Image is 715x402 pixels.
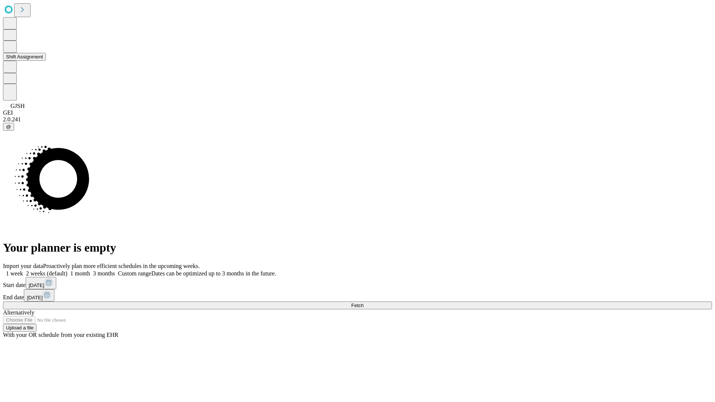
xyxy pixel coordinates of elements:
[43,263,200,269] span: Proactively plan more efficient schedules in the upcoming weeks.
[24,289,54,301] button: [DATE]
[3,109,712,116] div: GEI
[118,270,151,277] span: Custom range
[3,332,118,338] span: With your OR schedule from your existing EHR
[29,283,44,288] span: [DATE]
[3,277,712,289] div: Start date
[27,295,42,300] span: [DATE]
[6,270,23,277] span: 1 week
[93,270,115,277] span: 3 months
[3,289,712,301] div: End date
[3,123,14,131] button: @
[151,270,276,277] span: Dates can be optimized up to 3 months in the future.
[351,303,363,308] span: Fetch
[26,270,67,277] span: 2 weeks (default)
[3,324,36,332] button: Upload a file
[3,241,712,255] h1: Your planner is empty
[26,277,56,289] button: [DATE]
[10,103,25,109] span: GJSH
[70,270,90,277] span: 1 month
[3,309,34,316] span: Alternatively
[3,53,46,61] button: Shift Assignment
[3,263,43,269] span: Import your data
[3,116,712,123] div: 2.0.241
[6,124,11,130] span: @
[3,301,712,309] button: Fetch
